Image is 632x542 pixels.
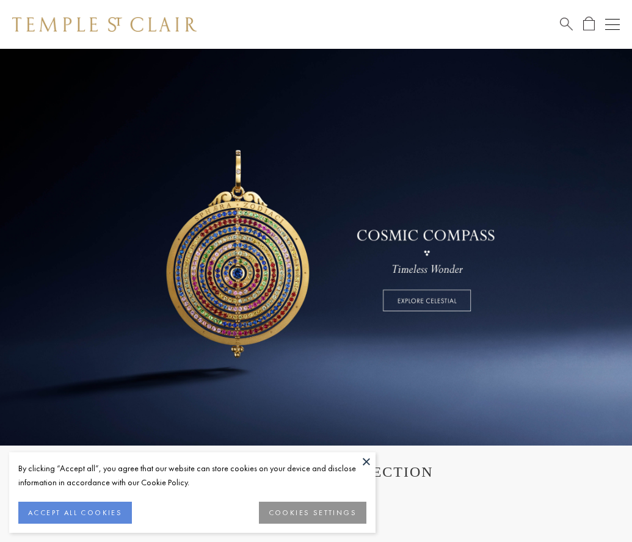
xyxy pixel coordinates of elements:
div: By clicking “Accept all”, you agree that our website can store cookies on your device and disclos... [18,461,366,490]
img: Temple St. Clair [12,17,197,32]
a: Search [560,16,573,32]
button: Open navigation [605,17,620,32]
button: COOKIES SETTINGS [259,502,366,524]
a: Open Shopping Bag [583,16,595,32]
button: ACCEPT ALL COOKIES [18,502,132,524]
